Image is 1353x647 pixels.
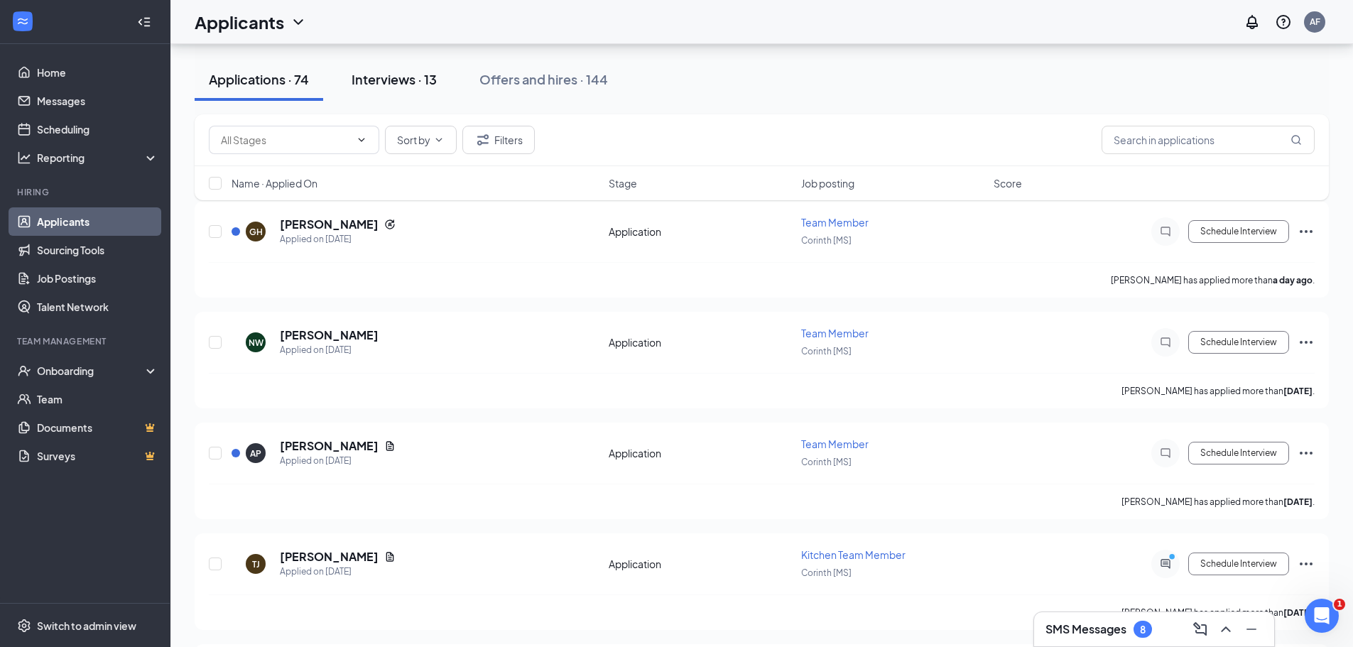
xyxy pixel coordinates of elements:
div: Hiring [17,186,156,198]
span: Corinth [MS] [801,567,852,578]
svg: ChatInactive [1157,337,1174,348]
svg: Ellipses [1298,334,1315,351]
svg: ChevronDown [290,13,307,31]
a: Talent Network [37,293,158,321]
button: Schedule Interview [1188,553,1289,575]
h1: Applicants [195,10,284,34]
a: Team [37,385,158,413]
div: 8 [1140,624,1146,636]
div: Applied on [DATE] [280,565,396,579]
span: Corinth [MS] [801,235,852,246]
span: Name · Applied On [232,176,317,190]
p: [PERSON_NAME] has applied more than . [1111,274,1315,286]
svg: ChatInactive [1157,447,1174,459]
h5: [PERSON_NAME] [280,327,379,343]
svg: Analysis [17,151,31,165]
svg: Ellipses [1298,445,1315,462]
div: NW [249,337,263,349]
a: Messages [37,87,158,115]
div: Applied on [DATE] [280,232,396,246]
svg: ChatInactive [1157,226,1174,237]
svg: Collapse [137,15,151,29]
div: AP [250,447,261,460]
button: Schedule Interview [1188,220,1289,243]
b: a day ago [1273,275,1313,286]
a: Scheduling [37,115,158,143]
div: TJ [252,558,260,570]
a: Applicants [37,207,158,236]
div: Applications · 74 [209,70,309,88]
span: Team Member [801,327,869,339]
p: [PERSON_NAME] has applied more than . [1121,385,1315,397]
svg: Reapply [384,219,396,230]
div: Application [609,446,793,460]
svg: Document [384,440,396,452]
svg: Filter [474,131,491,148]
h5: [PERSON_NAME] [280,438,379,454]
b: [DATE] [1283,607,1313,618]
span: Kitchen Team Member [801,548,906,561]
div: Application [609,335,793,349]
svg: ChevronDown [356,134,367,146]
span: Score [994,176,1022,190]
div: Application [609,557,793,571]
button: Filter Filters [462,126,535,154]
span: Team Member [801,216,869,229]
a: DocumentsCrown [37,413,158,442]
div: Reporting [37,151,159,165]
h5: [PERSON_NAME] [280,217,379,232]
span: 1 [1334,599,1345,610]
a: Job Postings [37,264,158,293]
svg: Ellipses [1298,223,1315,240]
svg: Minimize [1243,621,1260,638]
button: Schedule Interview [1188,331,1289,354]
button: Schedule Interview [1188,442,1289,464]
svg: MagnifyingGlass [1290,134,1302,146]
svg: Settings [17,619,31,633]
span: Job posting [801,176,854,190]
svg: Document [384,551,396,562]
svg: QuestionInfo [1275,13,1292,31]
input: Search in applications [1102,126,1315,154]
svg: ChevronDown [433,134,445,146]
h5: [PERSON_NAME] [280,549,379,565]
div: Team Management [17,335,156,347]
div: Application [609,224,793,239]
button: Minimize [1240,618,1263,641]
input: All Stages [221,132,350,148]
svg: ComposeMessage [1192,621,1209,638]
div: AF [1310,16,1320,28]
a: SurveysCrown [37,442,158,470]
div: Applied on [DATE] [280,343,379,357]
svg: PrimaryDot [1165,553,1183,564]
b: [DATE] [1283,496,1313,507]
button: ComposeMessage [1189,618,1212,641]
div: Onboarding [37,364,146,378]
p: [PERSON_NAME] has applied more than . [1121,496,1315,508]
a: Home [37,58,158,87]
div: Applied on [DATE] [280,454,396,468]
div: Interviews · 13 [352,70,437,88]
svg: ChevronUp [1217,621,1234,638]
a: Sourcing Tools [37,236,158,264]
span: Corinth [MS] [801,346,852,357]
iframe: Intercom live chat [1305,599,1339,633]
button: Sort byChevronDown [385,126,457,154]
button: ChevronUp [1215,618,1237,641]
span: Team Member [801,437,869,450]
span: Stage [609,176,637,190]
p: [PERSON_NAME] has applied more than . [1121,607,1315,619]
svg: UserCheck [17,364,31,378]
div: Switch to admin view [37,619,136,633]
svg: Notifications [1244,13,1261,31]
span: Corinth [MS] [801,457,852,467]
h3: SMS Messages [1045,621,1126,637]
div: GH [249,226,263,238]
svg: WorkstreamLogo [16,14,30,28]
div: Offers and hires · 144 [479,70,608,88]
span: Sort by [397,135,430,145]
svg: Ellipses [1298,555,1315,572]
b: [DATE] [1283,386,1313,396]
svg: ActiveChat [1157,558,1174,570]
